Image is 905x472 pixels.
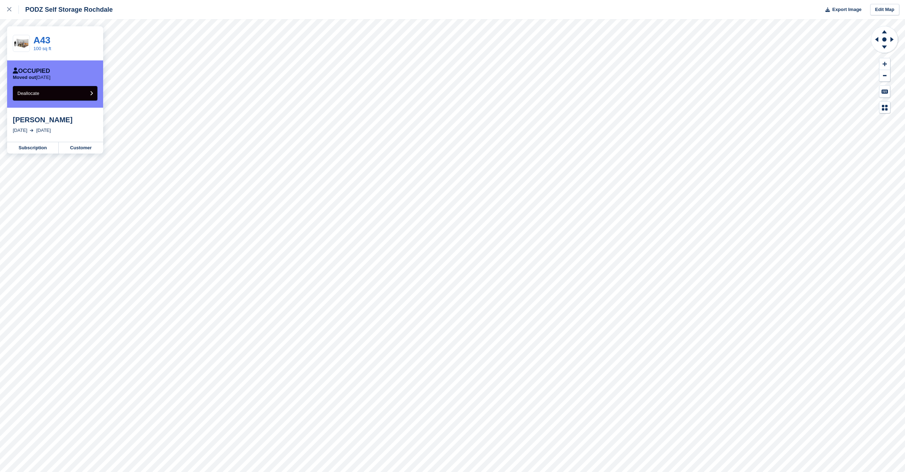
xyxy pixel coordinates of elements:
a: 100 sq ft [33,46,51,51]
div: [DATE] [13,127,27,134]
a: Subscription [7,142,59,154]
a: Customer [59,142,103,154]
button: Zoom Out [879,70,890,82]
div: PODZ Self Storage Rochdale [19,5,113,14]
button: Keyboard Shortcuts [879,86,890,97]
div: [PERSON_NAME] [13,116,97,124]
button: Map Legend [879,102,890,113]
img: arrow-right-light-icn-cde0832a797a2874e46488d9cf13f60e5c3a73dbe684e267c42b8395dfbc2abf.svg [30,129,33,132]
button: Deallocate [13,86,97,101]
a: Edit Map [870,4,899,16]
a: A43 [33,35,50,45]
button: Zoom In [879,58,890,70]
div: Occupied [13,68,50,75]
span: Deallocate [17,91,39,96]
span: Moved out [13,75,36,80]
button: Export Image [821,4,862,16]
span: Export Image [832,6,861,13]
p: [DATE] [13,75,50,80]
div: [DATE] [36,127,51,134]
img: 100-sqft-unit.jpg [13,37,30,50]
